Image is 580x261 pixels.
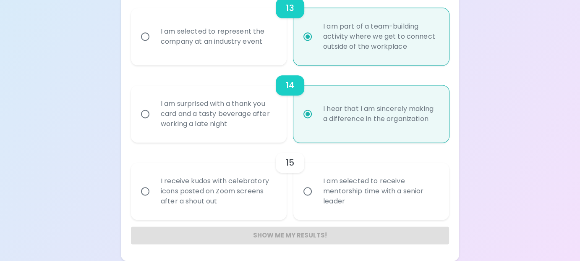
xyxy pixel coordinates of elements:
[286,79,294,92] h6: 14
[131,142,449,220] div: choice-group-check
[286,156,294,169] h6: 15
[154,89,282,139] div: I am surprised with a thank you card and a tasty beverage after working a late night
[316,94,444,134] div: I hear that I am sincerely making a difference in the organization
[154,166,282,216] div: I receive kudos with celebratory icons posted on Zoom screens after a shout out
[286,1,294,15] h6: 13
[131,65,449,142] div: choice-group-check
[154,16,282,57] div: I am selected to represent the company at an industry event
[316,166,444,216] div: I am selected to receive mentorship time with a senior leader
[316,11,444,62] div: I am part of a team-building activity where we get to connect outside of the workplace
